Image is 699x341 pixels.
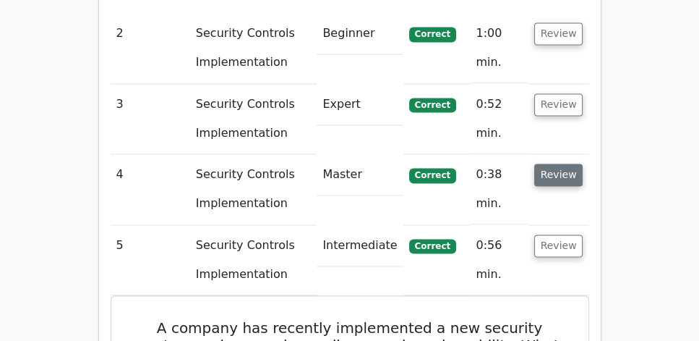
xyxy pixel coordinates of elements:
td: Beginner [317,13,403,54]
td: 5 [111,225,190,295]
td: Expert [317,84,403,125]
td: 2 [111,13,190,83]
button: Review [534,22,583,45]
td: 0:52 min. [470,84,528,154]
span: Correct [409,168,456,182]
td: 3 [111,84,190,154]
button: Review [534,93,583,116]
td: Security Controls Implementation [190,225,317,295]
span: Correct [409,27,456,41]
button: Review [534,235,583,257]
td: Security Controls Implementation [190,84,317,154]
td: Security Controls Implementation [190,13,317,83]
td: Master [317,154,403,195]
span: Correct [409,98,456,112]
td: Intermediate [317,225,403,266]
span: Correct [409,239,456,253]
td: 0:38 min. [470,154,528,224]
td: 4 [111,154,190,224]
button: Review [534,164,583,186]
td: 0:56 min. [470,225,528,295]
td: 1:00 min. [470,13,528,83]
td: Security Controls Implementation [190,154,317,224]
